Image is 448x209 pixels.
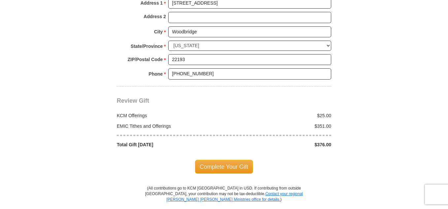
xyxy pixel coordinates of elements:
[113,123,224,129] div: EMIC Tithes and Offerings
[128,55,163,64] strong: ZIP/Postal Code
[113,112,224,119] div: KCM Offerings
[224,112,335,119] div: $25.00
[149,69,163,79] strong: Phone
[144,12,166,21] strong: Address 2
[195,160,253,174] span: Complete Your Gift
[224,123,335,129] div: $351.00
[154,27,163,36] strong: City
[113,141,224,148] div: Total Gift [DATE]
[131,42,163,51] strong: State/Province
[117,97,149,104] span: Review Gift
[224,141,335,148] div: $376.00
